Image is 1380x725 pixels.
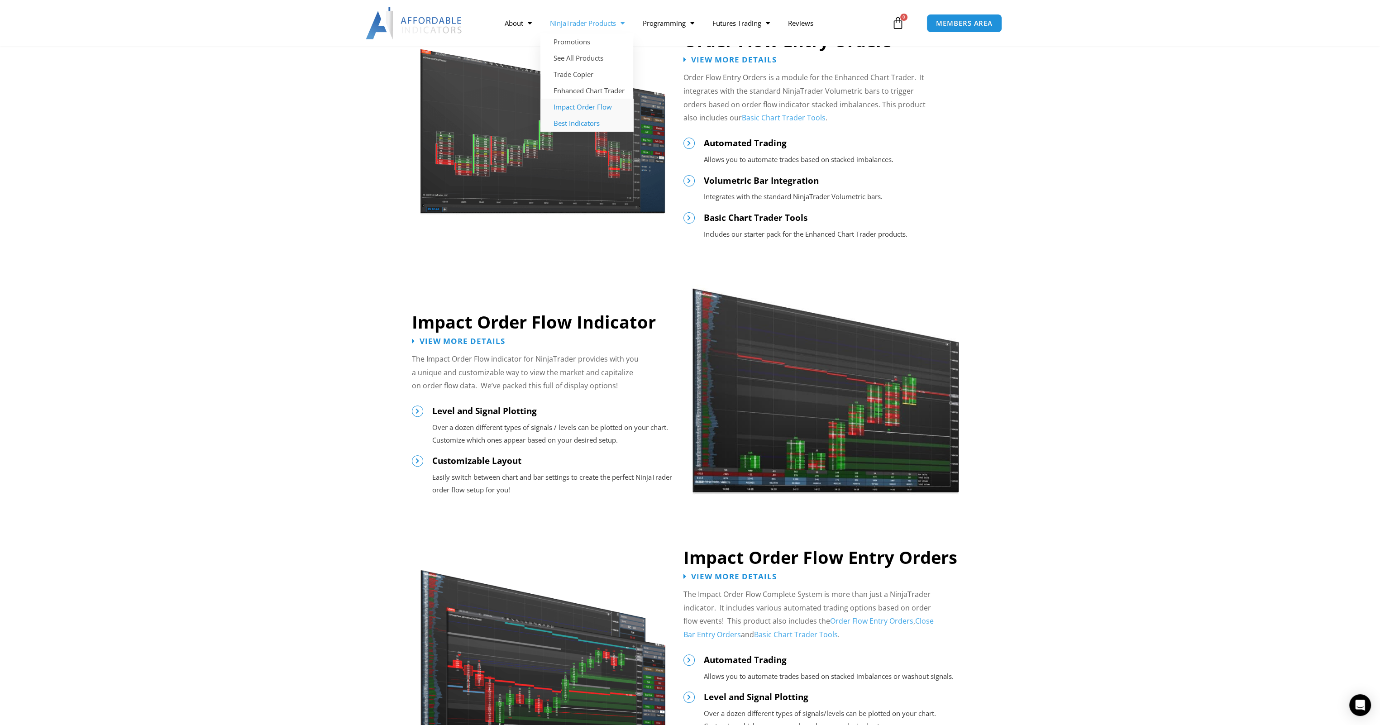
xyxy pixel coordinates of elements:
[540,66,633,82] a: Trade Copier
[704,670,969,683] p: Allows you to automate trades based on stacked imbalances or washout signals.
[692,265,960,495] img: OrderFlow 2 | Affordable Indicators – NinjaTrader
[540,82,633,99] a: Enhanced Chart Trader
[683,56,777,63] a: View More Details
[495,13,889,33] nav: Menu
[778,13,822,33] a: Reviews
[540,33,633,131] ul: NinjaTrader Products
[926,14,1002,33] a: MEMBERS AREA
[704,175,819,186] span: Volumetric Bar Integration
[540,99,633,115] a: Impact Order Flow
[683,71,935,125] p: Order Flow Entry Orders is a module for the Enhanced Chart Trader. It integrates with the standar...
[540,115,633,131] a: Best Indicators
[683,546,969,568] h2: Impact Order Flow Entry Orders
[703,13,778,33] a: Futures Trading
[742,113,826,123] a: Basic Chart Trader Tools
[633,13,703,33] a: Programming
[432,471,674,496] p: Easily switch between chart and bar settings to create the perfect NinjaTrader order flow setup f...
[412,311,674,333] h2: Impact Order Flow Indicator
[704,228,969,241] p: Includes our starter pack for the Enhanced Chart Trader products.
[1349,694,1371,716] div: Open Intercom Messenger
[691,56,777,63] span: View More Details
[412,337,505,345] a: View More Details
[683,588,935,642] p: The Impact Order Flow Complete System is more than just a NinjaTrader indicator. It includes vari...
[683,29,969,52] h2: Order Flow Entry Orders
[704,654,787,666] span: Automated Trading
[420,47,666,216] img: Orderflow11 | Affordable Indicators – NinjaTrader
[683,572,777,580] a: View More Details
[936,20,993,27] span: MEMBERS AREA
[540,33,633,50] a: Promotions
[754,630,838,639] a: Basic Chart Trader Tools
[412,353,640,393] p: The Impact Order Flow indicator for NinjaTrader provides with you a unique and customizable way t...
[704,137,787,149] span: Automated Trading
[900,14,907,21] span: 0
[704,691,808,703] span: Level and Signal Plotting
[495,13,540,33] a: About
[704,191,969,203] p: Integrates with the standard NinjaTrader Volumetric bars.
[704,153,969,166] p: Allows you to automate trades based on stacked imbalances.
[432,421,674,447] p: Over a dozen different types of signals / levels can be plotted on your chart. Customize which on...
[830,616,913,626] a: Order Flow Entry Orders
[691,572,777,580] span: View More Details
[540,50,633,66] a: See All Products
[704,212,807,224] span: Basic Chart Trader Tools
[366,7,463,39] img: LogoAI | Affordable Indicators – NinjaTrader
[432,455,521,467] span: Customizable Layout
[878,10,918,36] a: 0
[540,13,633,33] a: NinjaTrader Products
[420,337,505,345] span: View More Details
[432,405,537,417] span: Level and Signal Plotting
